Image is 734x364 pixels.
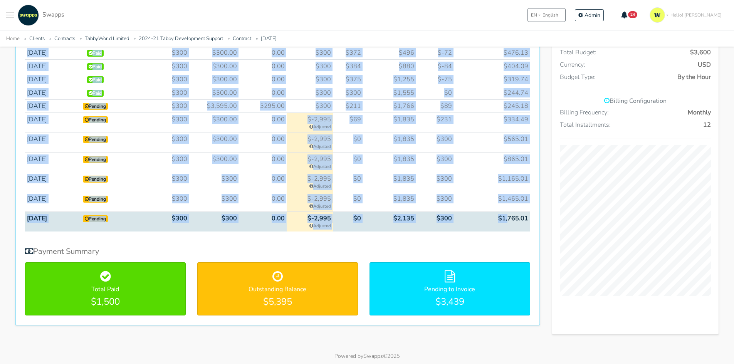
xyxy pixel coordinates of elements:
[131,86,189,100] td: $300
[333,86,363,100] td: $300
[87,50,104,57] span: Paid
[83,156,108,163] span: Pending
[289,115,331,131] div: Period Work: $300 + Prior Adj: $-3,295
[189,172,239,192] td: $300
[239,172,287,192] td: 0.00
[33,296,178,307] h4: $1,500
[416,212,454,231] td: $300
[83,136,108,143] span: Pending
[363,192,416,211] td: $1,835
[85,35,129,42] a: TabbyWorld Limited
[33,286,178,293] h6: Total Paid
[560,72,596,82] span: Budget Type:
[239,192,287,211] td: 0.00
[239,212,287,231] td: 0.00
[54,35,75,42] a: Contracts
[454,99,530,113] td: $245.18
[131,153,189,172] td: $300
[363,99,416,113] td: $1,766
[378,286,522,293] h6: Pending to Invoice
[289,203,331,210] small: Adjusted
[87,76,104,83] span: Paid
[131,133,189,152] td: $300
[42,10,64,19] span: Swapps
[233,35,251,42] a: Contract
[131,113,189,133] td: $300
[189,133,239,152] td: $300.00
[333,212,363,231] td: $0
[289,124,331,131] small: Adjusted
[205,286,350,293] h6: Outstanding Balance
[289,194,331,210] div: Period Work: $300 + Prior Adj: $-3,295
[27,214,47,223] a: [DATE]
[575,9,604,21] a: Admin
[454,59,530,73] td: $404.09
[289,48,331,57] div: Period Work: $300
[83,103,108,110] span: Pending
[333,153,363,172] td: $0
[703,120,711,129] span: 12
[27,155,47,163] a: [DATE]
[87,90,104,97] span: Paid
[189,153,239,172] td: $300.00
[560,120,611,129] span: Total Installments:
[416,133,454,152] td: $300
[333,73,363,86] td: $375
[378,296,522,307] h4: $3,439
[454,172,530,192] td: $1,165.01
[27,62,47,70] a: [DATE]
[131,172,189,192] td: $300
[83,215,108,222] span: Pending
[543,12,558,18] span: English
[289,144,331,150] small: Adjusted
[363,73,416,86] td: $1,255
[454,113,530,133] td: $334.49
[454,73,530,86] td: $319.74
[131,212,189,231] td: $300
[416,172,454,192] td: $300
[454,192,530,211] td: $1,465.01
[27,102,47,110] a: [DATE]
[628,11,637,18] span: 24
[189,86,239,100] td: $300.00
[363,153,416,172] td: $1,835
[333,172,363,192] td: $0
[416,113,454,133] td: $231
[289,223,331,230] small: Adjusted
[189,192,239,211] td: $300
[239,113,287,133] td: 0.00
[454,86,530,100] td: $244.74
[416,192,454,211] td: $300
[688,108,711,117] span: Monthly
[189,113,239,133] td: $300.00
[189,46,239,60] td: $300.00
[27,195,47,203] a: [DATE]
[416,99,454,113] td: $89
[83,176,108,183] span: Pending
[289,164,331,170] small: Adjusted
[363,133,416,152] td: $1,835
[27,49,47,57] a: [DATE]
[27,135,47,143] a: [DATE]
[454,153,530,172] td: $865.01
[363,113,416,133] td: $1,835
[289,101,331,111] div: Period Work: $300
[239,133,287,152] td: 0.00
[25,247,530,256] h5: Payment Summary
[677,72,711,82] span: By the Hour
[647,4,728,26] a: Hello! [PERSON_NAME]
[239,46,287,60] td: 0.00
[6,5,14,26] button: Toggle navigation menu
[363,352,383,360] a: Swapps
[289,62,331,71] div: Period Work: $300
[131,99,189,113] td: $300
[239,86,287,100] td: 0.00
[131,73,189,86] td: $300
[333,133,363,152] td: $0
[27,115,47,124] a: [DATE]
[560,108,609,117] span: Billing Frequency:
[239,153,287,172] td: 0.00
[18,5,39,26] img: swapps-linkedin-v2.jpg
[416,73,454,86] td: $-75
[83,116,108,123] span: Pending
